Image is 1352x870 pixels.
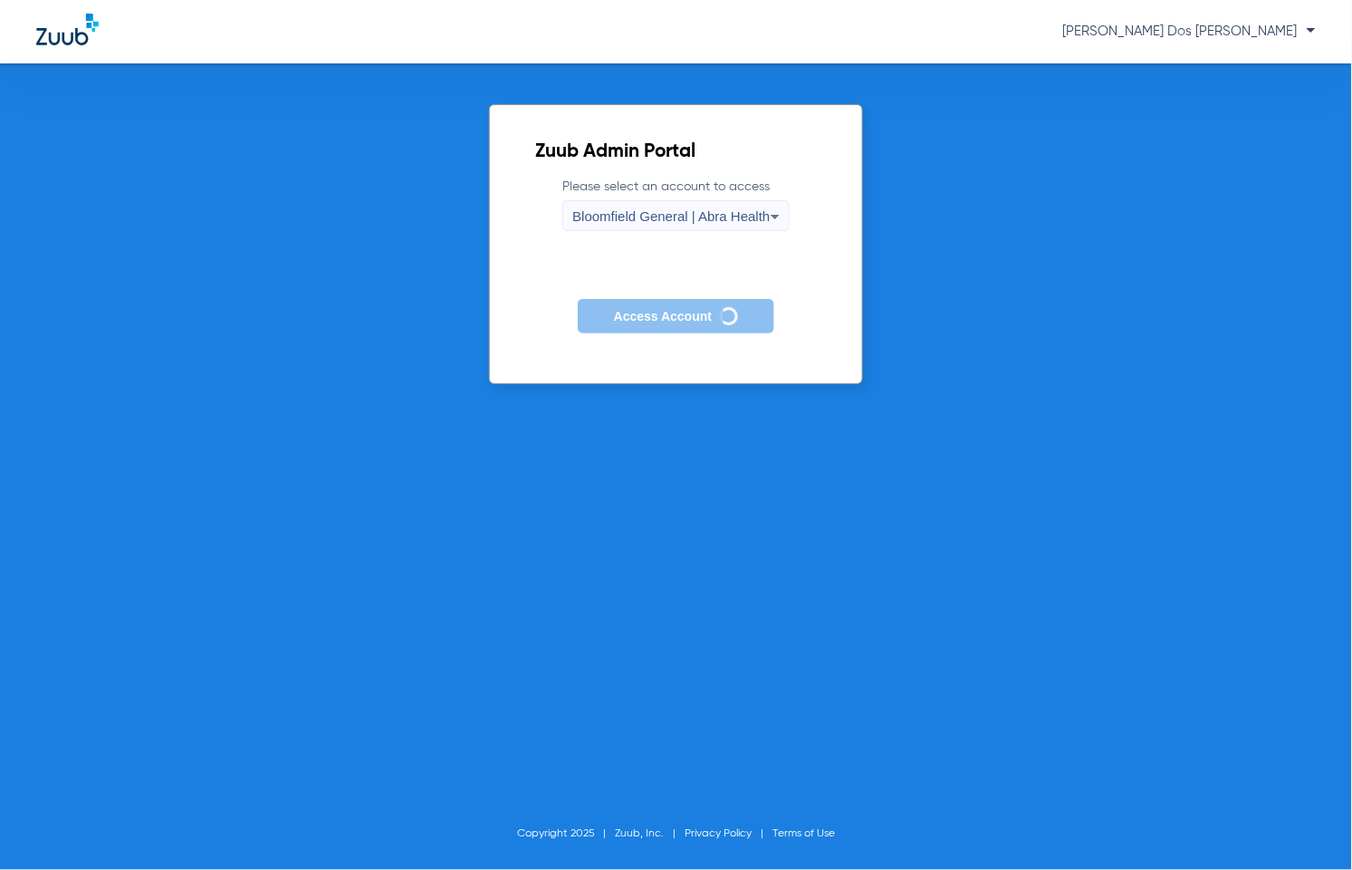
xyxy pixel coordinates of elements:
[1261,783,1352,870] iframe: Chat Widget
[1063,24,1316,38] span: [PERSON_NAME] Dos [PERSON_NAME]
[578,299,774,334] button: Access Account
[772,828,835,839] a: Terms of Use
[572,208,770,224] span: Bloomfield General | Abra Health
[562,178,789,231] label: Please select an account to access
[614,309,712,324] span: Access Account
[535,143,816,161] h2: Zuub Admin Portal
[517,825,615,843] li: Copyright 2025
[685,828,752,839] a: Privacy Policy
[36,14,99,45] img: Zuub Logo
[615,825,685,843] li: Zuub, Inc.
